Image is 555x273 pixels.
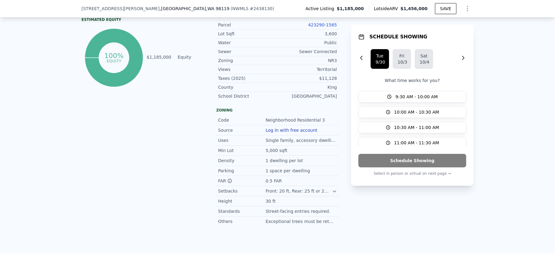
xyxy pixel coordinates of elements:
[266,168,311,174] div: 1 space per dwelling
[218,147,266,154] div: Min Lot
[461,2,474,15] button: Show Options
[358,154,466,167] button: Schedule Showing
[218,31,277,37] div: Lot Sqft
[376,53,384,59] div: Tue
[266,188,332,194] div: Front: 20 ft, Rear: 25 ft or 20% of lot depth (min. 10 ft), Side: 5 ft
[358,122,466,133] button: 10:30 AM - 11:00 AM
[266,137,337,143] div: Single family, accessory dwellings.
[277,31,337,37] div: 3,600
[398,59,406,65] div: 10/3
[176,54,204,60] td: Equity
[337,6,364,12] span: $1,185,000
[218,40,277,46] div: Water
[393,49,411,69] button: Fri10/3
[435,3,456,14] button: SAVE
[420,53,428,59] div: Sat
[266,128,317,133] button: Log in with free account
[232,6,248,11] span: NWMLS
[308,22,337,27] a: 423290-1565
[146,54,172,60] td: $1,185,000
[218,208,266,214] div: Standards
[104,52,123,60] tspan: 100%
[206,6,229,11] span: , WA 98119
[218,93,277,99] div: School District
[218,127,266,133] div: Source
[218,178,266,184] div: FAR
[277,57,337,64] div: NR3
[218,57,277,64] div: Zoning
[376,59,384,65] div: 9/30
[358,170,466,177] p: Select in person or virtual on next page →
[277,40,337,46] div: Public
[218,168,266,174] div: Parking
[277,75,337,81] div: $11,128
[305,6,337,12] span: Active Listing
[218,66,277,72] div: Views
[358,106,466,118] button: 10:00 AM - 10:30 AM
[395,94,438,100] span: 9:30 AM - 10:00 AM
[107,58,121,63] tspan: equity
[216,108,339,113] div: Zoning
[218,49,277,55] div: Sewer
[81,6,160,12] span: [STREET_ADDRESS][PERSON_NAME]
[415,49,433,69] button: Sat10/4
[266,147,289,154] div: 5,000 sqft
[266,218,337,224] div: Exceptional trees must be retained.
[394,109,439,115] span: 10:00 AM - 10:30 AM
[266,208,331,214] div: Street-facing entries required.
[266,158,304,164] div: 1 dwelling per lot
[277,84,337,90] div: King
[398,53,406,59] div: Fri
[218,218,266,224] div: Others
[277,49,337,55] div: Sewer Connected
[358,137,466,149] button: 11:00 AM - 11:30 AM
[374,6,400,12] span: Lotside ARV
[250,6,272,11] span: # 2438130
[218,198,266,204] div: Height
[400,6,428,11] span: $1,456,000
[218,84,277,90] div: County
[218,137,266,143] div: Uses
[218,75,277,81] div: Taxes (2025)
[277,66,337,72] div: Territorial
[358,91,466,103] button: 9:30 AM - 10:00 AM
[394,124,439,131] span: 10:30 AM - 11:00 AM
[218,188,266,194] div: Setbacks
[81,17,204,22] div: Estimated Equity
[420,59,428,65] div: 10/4
[369,33,427,41] h1: SCHEDULE SHOWING
[218,22,277,28] div: Parcel
[277,93,337,99] div: [GEOGRAPHIC_DATA]
[394,140,439,146] span: 11:00 AM - 11:30 AM
[160,6,229,12] span: , [GEOGRAPHIC_DATA]
[266,178,283,184] div: 0.5 FAR
[218,158,266,164] div: Density
[231,6,274,12] div: ( )
[358,77,466,84] p: What time works for you?
[266,117,326,123] div: Neighborhood Residential 3
[371,49,389,69] button: Tue9/30
[218,117,266,123] div: Code
[266,198,277,204] div: 30 ft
